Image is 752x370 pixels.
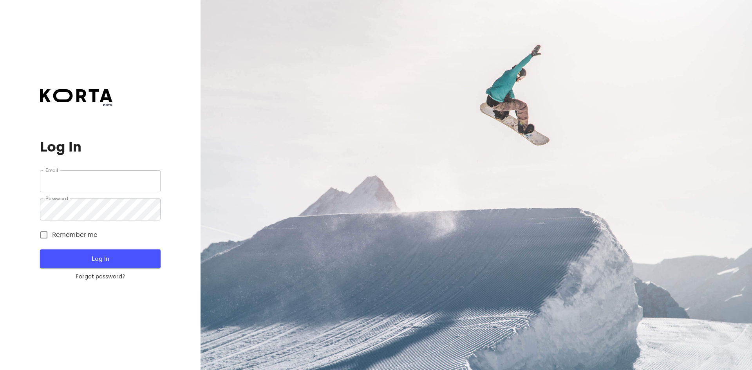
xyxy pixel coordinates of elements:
a: Forgot password? [40,273,160,281]
span: Remember me [52,230,98,240]
a: beta [40,89,112,108]
span: beta [40,102,112,108]
h1: Log In [40,139,160,155]
img: Korta [40,89,112,102]
button: Log In [40,249,160,268]
span: Log In [52,254,148,264]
